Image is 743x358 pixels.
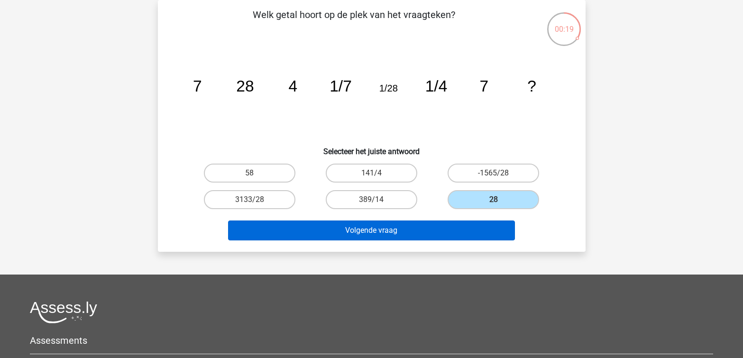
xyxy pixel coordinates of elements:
tspan: ? [527,77,536,95]
img: Assessly logo [30,301,97,323]
label: -1565/28 [448,164,539,183]
tspan: 1/28 [379,83,397,93]
tspan: 7 [479,77,488,95]
label: 141/4 [326,164,417,183]
tspan: 7 [193,77,202,95]
label: 389/14 [326,190,417,209]
label: 58 [204,164,295,183]
tspan: 1/4 [425,77,447,95]
div: 00:19 [546,11,582,35]
label: 3133/28 [204,190,295,209]
tspan: 4 [288,77,297,95]
p: Welk getal hoort op de plek van het vraagteken? [173,8,535,36]
label: 28 [448,190,539,209]
h6: Selecteer het juiste antwoord [173,139,570,156]
button: Volgende vraag [228,220,515,240]
h5: Assessments [30,335,713,346]
tspan: 1/7 [330,77,352,95]
tspan: 28 [236,77,254,95]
